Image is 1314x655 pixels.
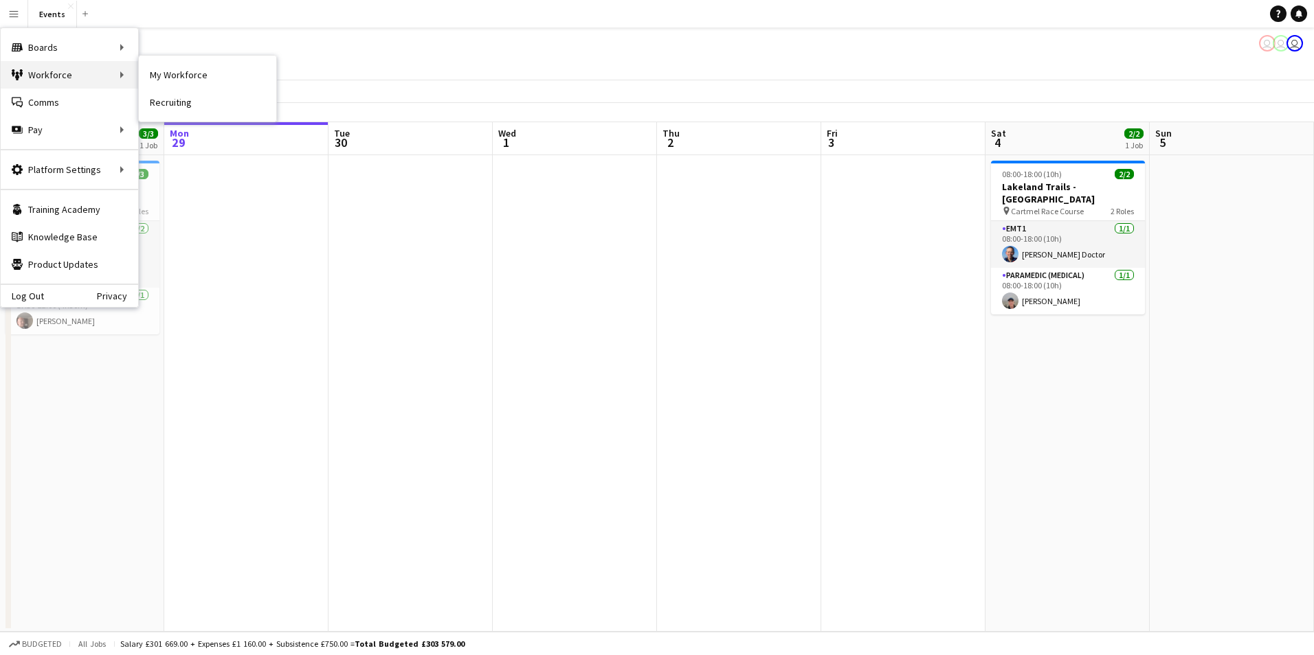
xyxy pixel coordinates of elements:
div: Pay [1,116,138,143]
div: Boards [1,34,138,61]
div: Salary £301 669.00 + Expenses £1 160.00 + Subsistence £750.00 = [120,639,465,649]
span: 2/2 [1115,169,1134,179]
span: 2 Roles [1111,206,1134,216]
span: Budgeted [22,639,62,649]
span: Tue [334,127,350,139]
div: 1 Job [1125,140,1143,150]
span: All jobs [76,639,109,649]
app-user-avatar: Paul Wilmore [1287,35,1303,51]
a: Knowledge Base [1,223,138,251]
div: 1 Job [140,140,157,150]
span: 5 [1153,135,1172,150]
a: Privacy [97,290,138,301]
span: 4 [989,135,1006,150]
a: Recruiting [139,89,276,116]
span: 2/2 [1124,128,1144,139]
div: Workforce [1,61,138,89]
span: Cartmel Race Course [1011,206,1084,216]
span: 29 [168,135,189,150]
span: 3/3 [139,128,158,139]
span: Sun [1155,127,1172,139]
span: 3 [825,135,838,150]
app-user-avatar: Paul Wilmore [1259,35,1276,51]
a: Comms [1,89,138,116]
span: Fri [827,127,838,139]
span: Mon [170,127,189,139]
app-card-role: EMT11/108:00-18:00 (10h)[PERSON_NAME] Doctor [991,221,1145,268]
span: Thu [662,127,680,139]
span: Sat [991,127,1006,139]
div: Platform Settings [1,156,138,183]
span: 30 [332,135,350,150]
a: Training Academy [1,196,138,223]
h3: Lakeland Trails - [GEOGRAPHIC_DATA] [991,181,1145,205]
app-user-avatar: Paul Wilmore [1273,35,1289,51]
span: Wed [498,127,516,139]
app-card-role: Paramedic (Medical)1/108:00-18:00 (10h)[PERSON_NAME] [991,268,1145,314]
app-job-card: 08:00-18:00 (10h)2/2Lakeland Trails - [GEOGRAPHIC_DATA] Cartmel Race Course2 RolesEMT11/108:00-18... [991,161,1145,314]
span: 08:00-18:00 (10h) [1002,169,1062,179]
button: Events [28,1,77,27]
a: My Workforce [139,61,276,89]
a: Log Out [1,290,44,301]
button: Budgeted [7,636,64,652]
span: 2 [660,135,680,150]
a: Product Updates [1,251,138,278]
app-card-role: Paramedic (Medical)1/117:30-22:00 (4h30m)[PERSON_NAME] [5,288,159,334]
span: 1 [496,135,516,150]
span: Total Budgeted £303 579.00 [355,639,465,649]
